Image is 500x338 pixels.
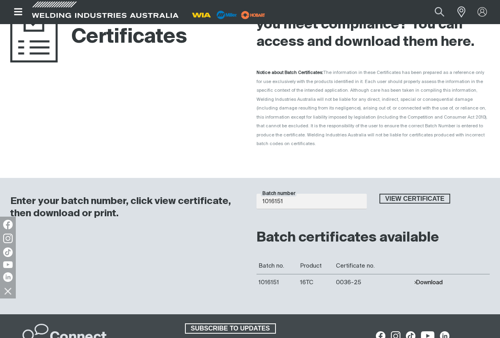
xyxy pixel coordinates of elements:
img: hide socials [1,284,15,298]
th: Batch no. [257,258,298,274]
img: TikTok [3,247,13,257]
th: Product [298,258,334,274]
a: SUBSCRIBE TO UPDATES [185,323,276,334]
th: Certificate no. [334,258,412,274]
button: View certificate [379,194,451,204]
img: Instagram [3,234,13,243]
td: 16TC [298,274,334,291]
span: SUBSCRIBE TO UPDATES [186,323,275,334]
h2: Batch certificates available [257,229,490,247]
img: YouTube [3,261,13,268]
span: The information in these Certificates has been prepared as a reference only for use exclusively w... [257,70,487,146]
td: 1016151 [257,274,298,291]
img: Facebook [3,220,13,229]
td: 0036-25 [334,274,412,291]
input: Product name or item number... [416,3,453,21]
h3: Enter your batch number, click view certificate, then download or print. [10,195,236,220]
img: miller [239,9,268,21]
strong: Notice about Batch Certificates: [257,70,323,75]
button: Search products [426,3,453,21]
span: View certificate [380,194,450,204]
img: LinkedIn [3,272,13,282]
button: Download [414,279,443,286]
a: miller [239,12,268,18]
